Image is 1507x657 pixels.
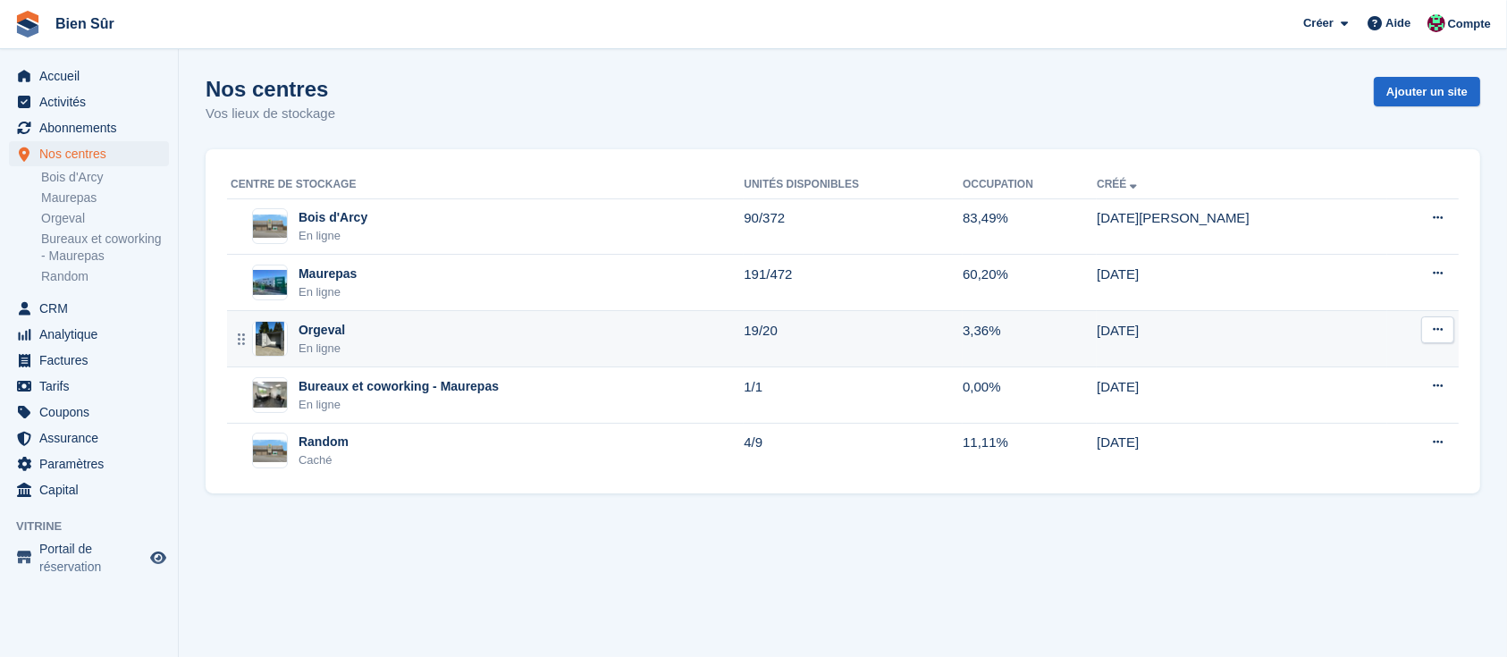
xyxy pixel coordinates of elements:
[744,423,963,478] td: 4/9
[253,440,287,463] img: Image du site Random
[299,451,349,469] div: Caché
[299,340,345,358] div: En ligne
[39,451,147,476] span: Paramètres
[9,296,169,321] a: menu
[39,141,147,166] span: Nos centres
[744,255,963,311] td: 191/472
[1374,77,1480,106] a: Ajouter un site
[41,210,169,227] a: Orgeval
[9,115,169,140] a: menu
[9,141,169,166] a: menu
[963,198,1097,255] td: 83,49%
[9,374,169,399] a: menu
[39,400,147,425] span: Coupons
[39,348,147,373] span: Factures
[963,311,1097,367] td: 3,36%
[206,104,335,124] p: Vos lieux de stockage
[39,425,147,451] span: Assurance
[9,477,169,502] a: menu
[39,322,147,347] span: Analytique
[963,171,1097,199] th: Occupation
[39,115,147,140] span: Abonnements
[9,540,169,576] a: menu
[1448,15,1491,33] span: Compte
[41,190,169,206] a: Maurepas
[41,231,169,265] a: Bureaux et coworking - Maurepas
[39,63,147,88] span: Accueil
[253,215,287,238] img: Image du site Bois d'Arcy
[1097,367,1386,424] td: [DATE]
[14,11,41,38] img: stora-icon-8386f47178a22dfd0bd8f6a31ec36ba5ce8667c1dd55bd0f319d3a0aa187defe.svg
[299,433,349,451] div: Random
[963,255,1097,311] td: 60,20%
[39,374,147,399] span: Tarifs
[299,377,499,396] div: Bureaux et coworking - Maurepas
[41,268,169,285] a: Random
[1097,178,1141,190] a: Créé
[744,367,963,424] td: 1/1
[299,265,357,283] div: Maurepas
[9,322,169,347] a: menu
[39,477,147,502] span: Capital
[1385,14,1410,32] span: Aide
[299,283,357,301] div: En ligne
[227,171,744,199] th: Centre de stockage
[41,169,169,186] a: Bois d'Arcy
[1303,14,1334,32] span: Créer
[39,89,147,114] span: Activités
[299,208,367,227] div: Bois d'Arcy
[1097,423,1386,478] td: [DATE]
[1097,198,1386,255] td: [DATE][PERSON_NAME]
[963,367,1097,424] td: 0,00%
[9,63,169,88] a: menu
[299,321,345,340] div: Orgeval
[744,198,963,255] td: 90/372
[206,77,335,101] h1: Nos centres
[9,425,169,451] a: menu
[9,348,169,373] a: menu
[963,423,1097,478] td: 11,11%
[39,296,147,321] span: CRM
[39,540,147,576] span: Portail de réservation
[299,227,367,245] div: En ligne
[1097,255,1386,311] td: [DATE]
[256,321,284,357] img: Image du site Orgeval
[253,270,287,296] img: Image du site Maurepas
[744,311,963,367] td: 19/20
[299,396,499,414] div: En ligne
[16,518,178,535] span: Vitrine
[253,382,287,408] img: Image du site Bureaux et coworking - Maurepas
[9,89,169,114] a: menu
[1097,311,1386,367] td: [DATE]
[744,171,963,199] th: Unités disponibles
[9,400,169,425] a: menu
[1427,14,1445,32] img: Anselme Guiraud
[9,451,169,476] a: menu
[147,547,169,569] a: Boutique d'aperçu
[48,9,122,38] a: Bien Sûr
